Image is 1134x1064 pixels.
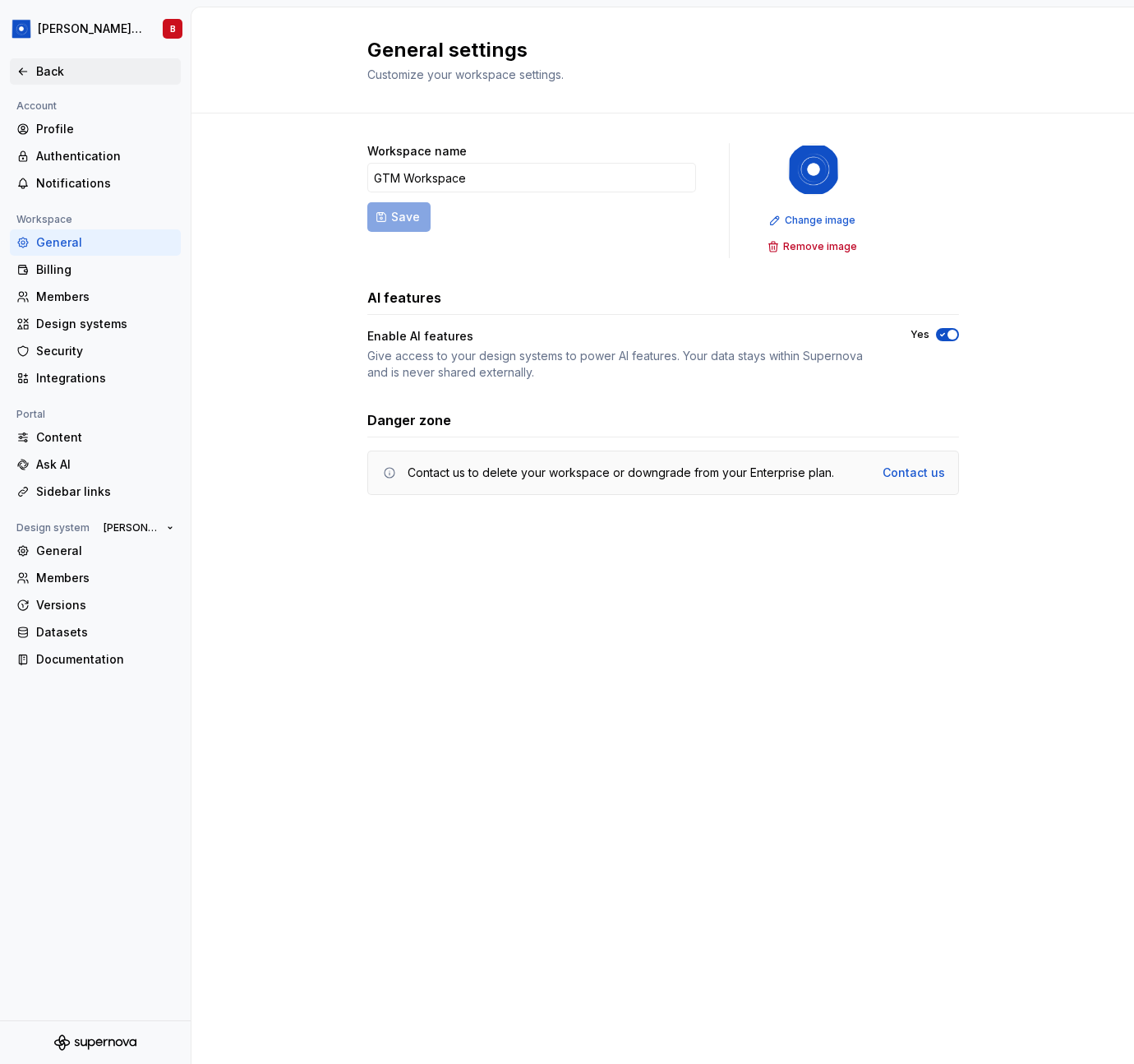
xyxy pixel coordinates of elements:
[367,410,451,430] h3: Danger zone
[367,143,467,160] label: Workspace name
[10,619,181,645] a: Datasets
[36,624,174,641] div: Datasets
[3,11,187,47] button: [PERSON_NAME] Design SystemB
[910,328,929,341] label: Yes
[36,261,174,278] div: Billing
[10,365,181,391] a: Integrations
[54,1034,136,1051] svg: Supernova Logo
[36,651,174,668] div: Documentation
[38,21,143,37] div: [PERSON_NAME] Design System
[36,343,174,359] div: Security
[36,121,174,137] div: Profile
[36,483,174,500] div: Sidebar links
[36,456,174,473] div: Ask AI
[36,234,174,251] div: General
[367,67,564,81] span: Customize your workspace settings.
[10,565,181,591] a: Members
[10,257,181,283] a: Billing
[10,284,181,310] a: Members
[10,405,52,424] div: Portal
[10,116,181,142] a: Profile
[10,424,181,451] a: Content
[36,429,174,446] div: Content
[36,148,174,164] div: Authentication
[36,316,174,332] div: Design systems
[10,646,181,673] a: Documentation
[10,58,181,85] a: Back
[36,543,174,559] div: General
[170,22,176,35] div: B
[785,214,855,227] span: Change image
[367,37,939,63] h2: General settings
[883,465,945,481] a: Contact us
[36,175,174,192] div: Notifications
[408,465,834,481] div: Contact us to delete your workspace or downgrade from your Enterprise plan.
[36,370,174,386] div: Integrations
[10,311,181,337] a: Design systems
[763,235,864,258] button: Remove image
[10,96,63,116] div: Account
[367,328,473,345] div: Enable AI features
[783,240,857,253] span: Remove image
[10,210,79,229] div: Workspace
[367,348,881,381] div: Give access to your design systems to power AI features. Your data stays within Supernova and is ...
[10,143,181,169] a: Authentication
[36,63,174,80] div: Back
[36,289,174,305] div: Members
[10,592,181,618] a: Versions
[764,209,863,232] button: Change image
[10,170,181,197] a: Notifications
[10,518,96,538] div: Design system
[10,338,181,364] a: Security
[10,451,181,478] a: Ask AI
[10,538,181,564] a: General
[367,288,441,308] h3: AI features
[104,521,160,534] span: [PERSON_NAME] Design System
[10,479,181,505] a: Sidebar links
[10,229,181,256] a: General
[787,143,840,196] img: 049812b6-2877-400d-9dc9-987621144c16.png
[36,597,174,613] div: Versions
[36,570,174,586] div: Members
[12,19,31,39] img: 049812b6-2877-400d-9dc9-987621144c16.png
